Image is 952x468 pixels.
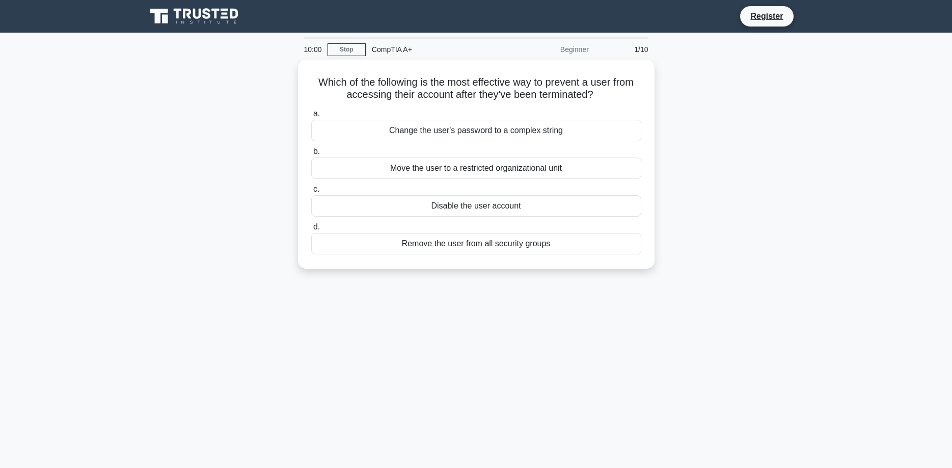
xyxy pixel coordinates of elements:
[313,222,320,231] span: d.
[311,233,641,254] div: Remove the user from all security groups
[595,39,655,60] div: 1/10
[313,109,320,118] span: a.
[366,39,506,60] div: CompTIA A+
[328,43,366,56] a: Stop
[311,195,641,217] div: Disable the user account
[313,147,320,155] span: b.
[744,10,789,22] a: Register
[310,76,642,101] h5: Which of the following is the most effective way to prevent a user from accessing their account a...
[311,120,641,141] div: Change the user's password to a complex string
[298,39,328,60] div: 10:00
[506,39,595,60] div: Beginner
[313,185,319,193] span: c.
[311,158,641,179] div: Move the user to a restricted organizational unit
